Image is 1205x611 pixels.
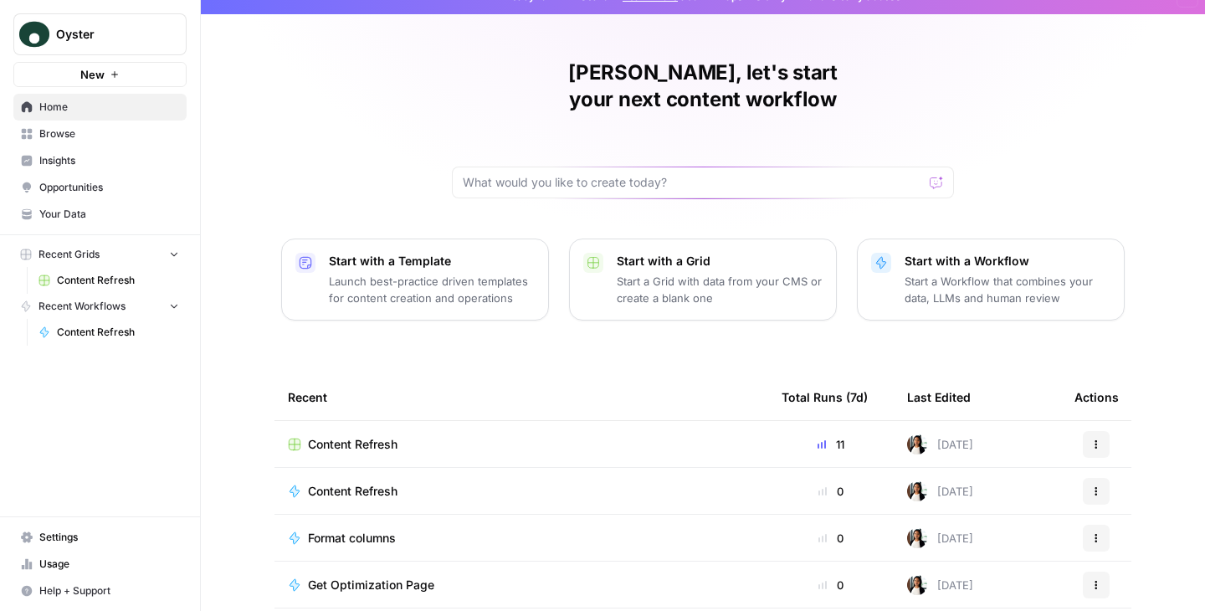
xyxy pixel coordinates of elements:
[907,575,973,595] div: [DATE]
[905,273,1110,306] p: Start a Workflow that combines your data, LLMs and human review
[782,436,880,453] div: 11
[39,530,179,545] span: Settings
[907,481,927,501] img: xqjo96fmx1yk2e67jao8cdkou4un
[452,59,954,113] h1: [PERSON_NAME], let's start your next content workflow
[463,174,923,191] input: What would you like to create today?
[39,557,179,572] span: Usage
[38,247,100,262] span: Recent Grids
[57,273,179,288] span: Content Refresh
[13,174,187,201] a: Opportunities
[13,121,187,147] a: Browse
[31,319,187,346] a: Content Refresh
[39,207,179,222] span: Your Data
[288,374,755,420] div: Recent
[288,483,755,500] a: Content Refresh
[39,153,179,168] span: Insights
[308,436,397,453] span: Content Refresh
[39,583,179,598] span: Help + Support
[13,62,187,87] button: New
[39,126,179,141] span: Browse
[617,273,823,306] p: Start a Grid with data from your CMS or create a blank one
[857,239,1125,321] button: Start with a WorkflowStart a Workflow that combines your data, LLMs and human review
[905,253,1110,270] p: Start with a Workflow
[907,481,973,501] div: [DATE]
[308,530,396,547] span: Format columns
[38,299,126,314] span: Recent Workflows
[907,374,971,420] div: Last Edited
[39,180,179,195] span: Opportunities
[13,201,187,228] a: Your Data
[907,434,973,454] div: [DATE]
[907,575,927,595] img: xqjo96fmx1yk2e67jao8cdkou4un
[13,524,187,551] a: Settings
[329,273,535,306] p: Launch best-practice driven templates for content creation and operations
[1074,374,1119,420] div: Actions
[13,578,187,604] button: Help + Support
[288,530,755,547] a: Format columns
[13,294,187,319] button: Recent Workflows
[782,483,880,500] div: 0
[19,19,49,49] img: Oyster Logo
[617,253,823,270] p: Start with a Grid
[782,374,868,420] div: Total Runs (7d)
[13,13,187,55] button: Workspace: Oyster
[907,528,927,548] img: xqjo96fmx1yk2e67jao8cdkou4un
[569,239,837,321] button: Start with a GridStart a Grid with data from your CMS or create a blank one
[13,242,187,267] button: Recent Grids
[308,577,434,593] span: Get Optimization Page
[57,325,179,340] span: Content Refresh
[329,253,535,270] p: Start with a Template
[782,530,880,547] div: 0
[288,577,755,593] a: Get Optimization Page
[39,100,179,115] span: Home
[308,483,397,500] span: Content Refresh
[281,239,549,321] button: Start with a TemplateLaunch best-practice driven templates for content creation and operations
[907,434,927,454] img: xqjo96fmx1yk2e67jao8cdkou4un
[782,577,880,593] div: 0
[907,528,973,548] div: [DATE]
[56,26,157,43] span: Oyster
[288,436,755,453] a: Content Refresh
[80,66,105,83] span: New
[13,94,187,121] a: Home
[31,267,187,294] a: Content Refresh
[13,551,187,578] a: Usage
[13,147,187,174] a: Insights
